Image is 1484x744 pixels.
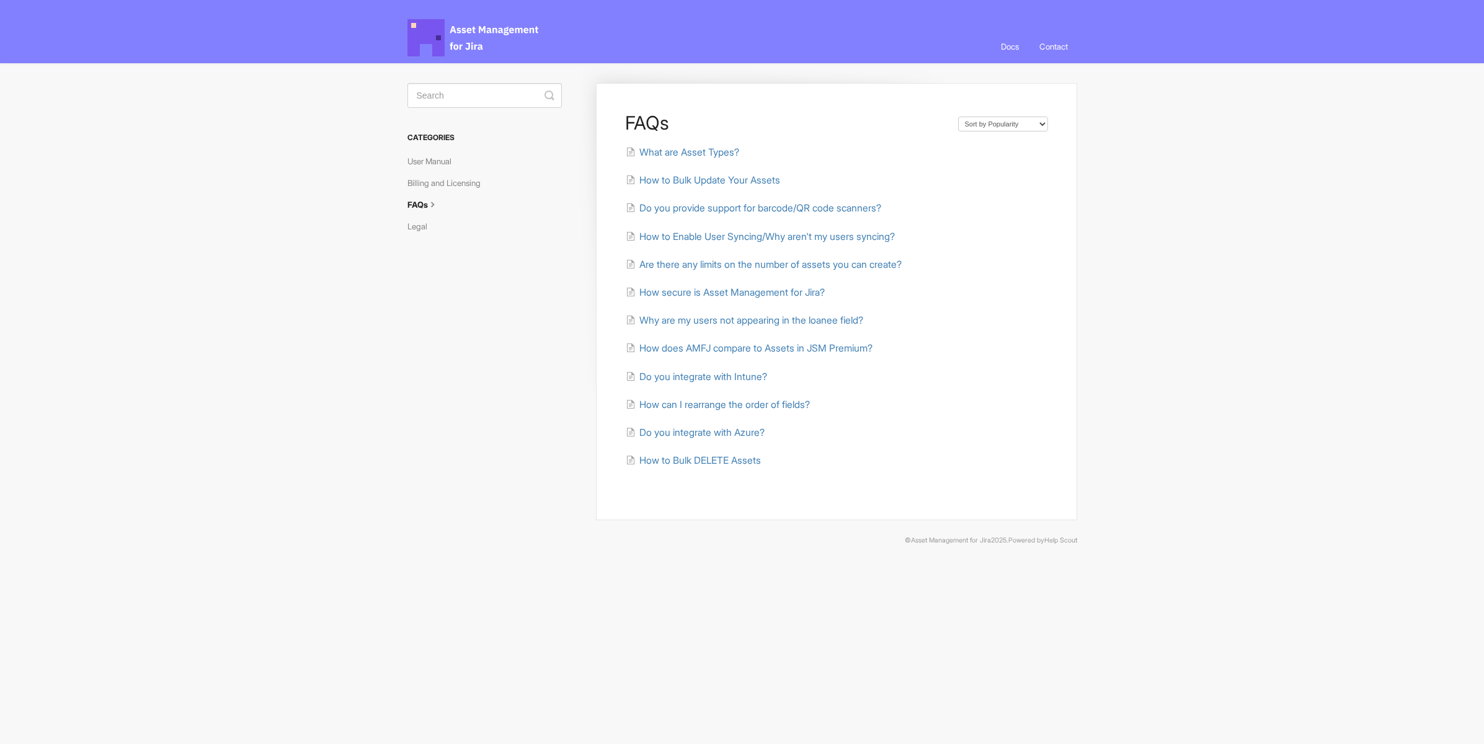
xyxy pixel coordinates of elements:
span: Powered by [1008,536,1077,544]
span: How to Enable User Syncing/Why aren't my users syncing? [639,231,895,242]
span: How can I rearrange the order of fields? [639,399,810,410]
span: How to Bulk Update Your Assets [639,174,780,186]
span: Do you integrate with Azure? [639,427,765,438]
span: How does AMFJ compare to Assets in JSM Premium? [639,342,873,354]
span: Why are my users not appearing in the loanee field? [639,314,863,326]
a: Do you provide support for barcode/QR code scanners? [626,202,881,214]
select: Page reloads on selection [958,117,1048,131]
a: FAQs [407,195,448,215]
a: Billing and Licensing [407,173,490,193]
a: Docs [992,30,1028,63]
span: Do you provide support for barcode/QR code scanners? [639,202,881,214]
a: Do you integrate with Intune? [626,371,767,383]
p: © 2025. [407,535,1077,546]
span: Asset Management for Jira Docs [407,19,540,56]
a: How can I rearrange the order of fields? [626,399,810,410]
span: Do you integrate with Intune? [639,371,767,383]
a: Asset Management for Jira [911,536,991,544]
a: Do you integrate with Azure? [626,427,765,438]
a: Legal [407,216,437,236]
span: What are Asset Types? [639,146,739,158]
input: Search [407,83,562,108]
a: User Manual [407,151,461,171]
a: How secure is Asset Management for Jira? [626,286,825,298]
span: Are there any limits on the number of assets you can create? [639,259,902,270]
a: How to Enable User Syncing/Why aren't my users syncing? [626,231,895,242]
span: How to Bulk DELETE Assets [639,454,761,466]
h1: FAQs [625,112,945,134]
a: Help Scout [1044,536,1077,544]
a: How to Bulk DELETE Assets [626,454,761,466]
a: What are Asset Types? [626,146,739,158]
a: How to Bulk Update Your Assets [626,174,780,186]
a: Contact [1030,30,1077,63]
a: Why are my users not appearing in the loanee field? [626,314,863,326]
a: Are there any limits on the number of assets you can create? [626,259,902,270]
a: How does AMFJ compare to Assets in JSM Premium? [626,342,873,354]
h3: Categories [407,126,562,149]
span: How secure is Asset Management for Jira? [639,286,825,298]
